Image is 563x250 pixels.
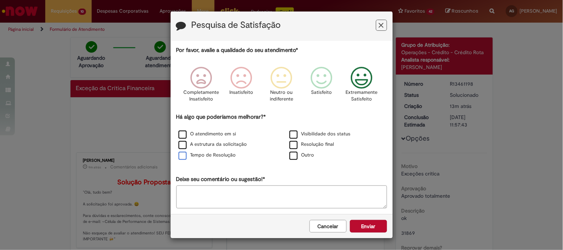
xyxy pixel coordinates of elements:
div: Satisfeito [303,61,341,112]
p: Extremamente Satisfeito [346,89,378,103]
div: Extremamente Satisfeito [343,61,381,112]
div: Completamente Insatisfeito [182,61,220,112]
button: Cancelar [310,220,347,233]
label: A estrutura da solicitação [179,141,247,148]
label: Tempo de Resolução [179,152,236,159]
div: Insatisfeito [222,61,260,112]
label: Pesquisa de Satisfação [192,20,281,30]
p: Insatisfeito [229,89,253,96]
div: Neutro ou indiferente [262,61,300,112]
label: O atendimento em si [179,131,236,138]
p: Completamente Insatisfeito [183,89,219,103]
div: Há algo que poderíamos melhorar?* [176,113,387,161]
label: Visibilidade dos status [289,131,351,138]
label: Outro [289,152,314,159]
label: Deixe seu comentário ou sugestão!* [176,175,265,183]
label: Por favor, avalie a qualidade do seu atendimento* [176,46,298,54]
label: Resolução final [289,141,334,148]
p: Neutro ou indiferente [268,89,295,103]
button: Enviar [350,220,387,233]
p: Satisfeito [311,89,332,96]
